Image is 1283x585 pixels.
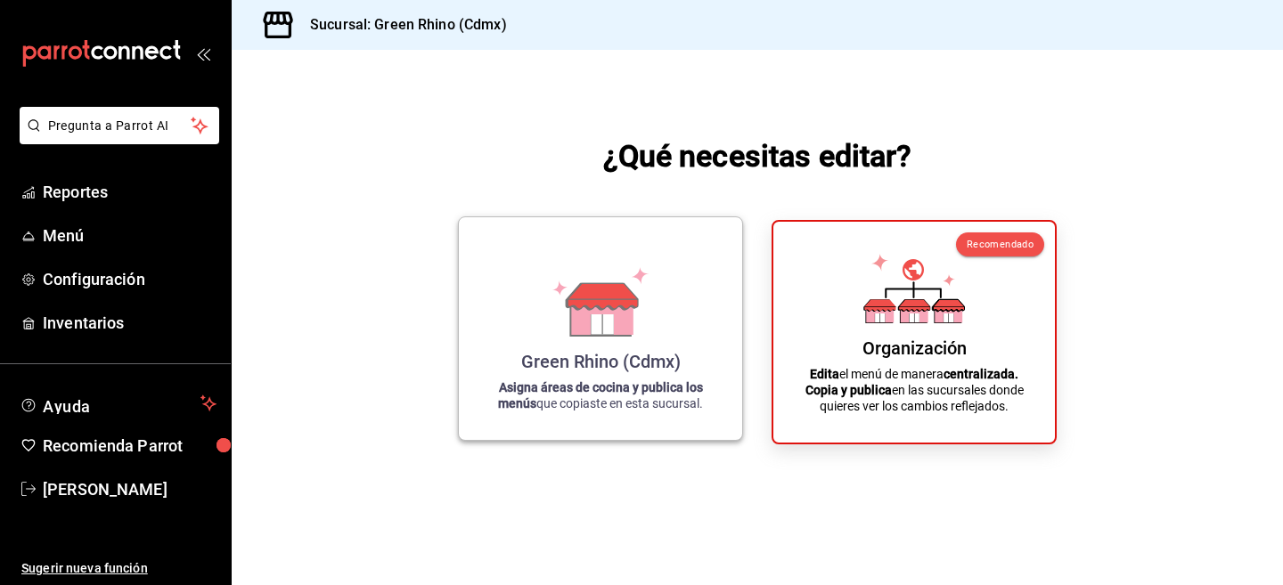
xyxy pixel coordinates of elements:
span: Recomendado [967,239,1034,250]
button: Pregunta a Parrot AI [20,107,219,144]
a: Pregunta a Parrot AI [12,129,219,148]
span: Menú [43,223,217,248]
div: Organización [862,337,967,359]
span: Pregunta a Parrot AI [48,117,192,135]
p: que copiaste en esta sucursal. [480,379,721,411]
span: Reportes [43,180,217,204]
strong: Edita [810,367,839,381]
span: Sugerir nueva función [21,559,217,578]
p: el menú de manera en las sucursales donde quieres ver los cambios reflejados. [795,366,1034,414]
button: open_drawer_menu [196,46,210,61]
strong: centralizada. [944,367,1018,381]
span: [PERSON_NAME] [43,477,217,501]
span: Inventarios [43,311,217,335]
span: Ayuda [43,393,193,414]
span: Recomienda Parrot [43,434,217,458]
strong: Asigna áreas de cocina y publica los menús [498,380,703,410]
strong: Copia y publica [805,383,892,397]
span: Configuración [43,267,217,291]
h1: ¿Qué necesitas editar? [603,134,912,177]
div: Green Rhino (Cdmx) [521,351,681,372]
h3: Sucursal: Green Rhino (Cdmx) [296,14,507,36]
